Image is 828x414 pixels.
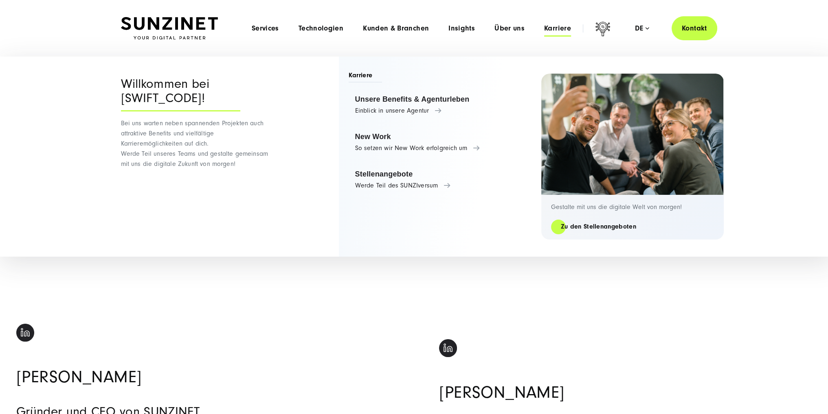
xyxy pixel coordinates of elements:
a: Karriere [544,24,571,33]
a: Unsere Benefits & Agenturleben Einblick in unsere Agentur [349,89,522,120]
a: Über uns [494,24,525,33]
a: Insights [448,24,475,33]
h2: [PERSON_NAME] [439,383,812,403]
img: linkedin-black [16,324,34,342]
div: Willkommen bei [SWIFT_CODE]! [121,77,240,111]
div: de [635,24,649,33]
img: SUNZINET Full Service Digital Agentur [121,17,218,40]
a: New Work So setzen wir New Work erfolgreich um [349,127,522,158]
a: Kunden & Branchen [363,24,429,33]
h2: [PERSON_NAME] [16,367,389,388]
span: Karriere [349,71,382,83]
img: linkedin-black [439,339,457,357]
a: Services [252,24,279,33]
a: Technologien [299,24,343,33]
p: Gestalte mit uns die digitale Welt von morgen! [551,203,714,211]
a: Zu den Stellenangeboten [551,222,646,231]
a: linkedin-black [439,340,457,366]
img: Digitalagentur und Internetagentur SUNZINET: 2 Frauen 3 Männer, die ein Selfie machen bei [541,74,724,195]
a: Stellenangebote Werde Teil des SUNZIversum [349,164,522,195]
p: Bei uns warten neben spannenden Projekten auch attraktive Benefits und vielfältige Karrieremöglic... [121,118,274,169]
a: linkedin-black [16,325,34,350]
a: Kontakt [672,16,717,40]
